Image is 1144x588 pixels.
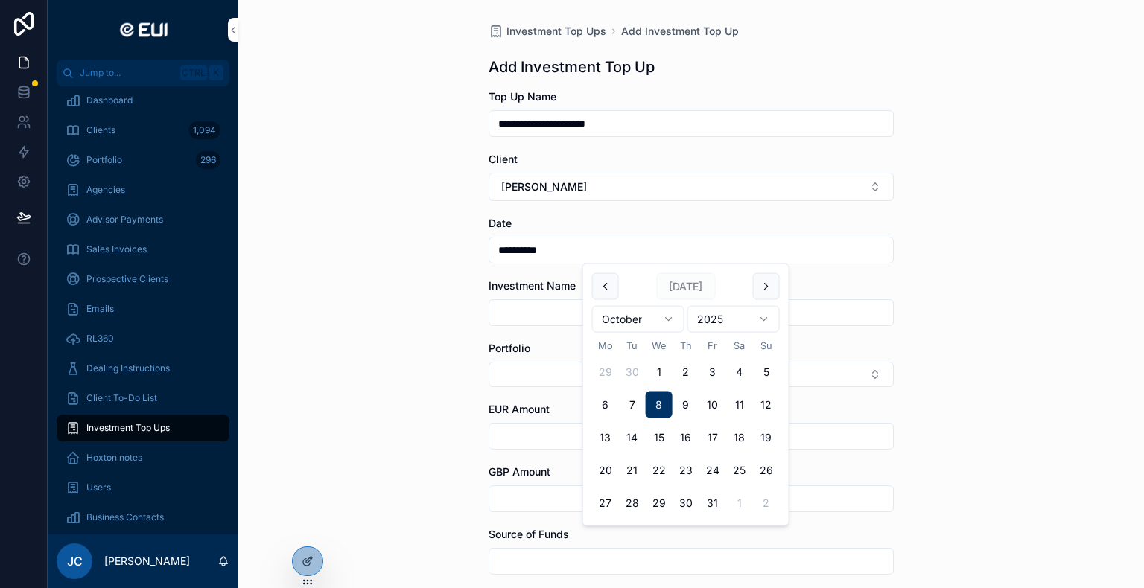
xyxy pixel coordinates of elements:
[673,339,699,353] th: Thursday
[180,65,207,80] span: Ctrl
[621,24,739,39] a: Add Investment Top Up
[619,392,646,418] button: Tuesday, 7 October 2025
[57,474,229,501] a: Users
[646,392,673,418] button: Today, Wednesday, 8 October 2025, selected
[699,339,726,353] th: Friday
[86,214,163,226] span: Advisor Payments
[753,339,780,353] th: Sunday
[699,359,726,386] button: Friday, 3 October 2025
[592,339,780,517] table: October 2025
[57,117,229,144] a: Clients1,094
[57,415,229,441] a: Investment Top Ups
[592,457,619,484] button: Monday, 20 October 2025
[726,424,753,451] button: Saturday, 18 October 2025
[489,465,550,478] span: GBP Amount
[188,121,220,139] div: 1,094
[753,359,780,386] button: Sunday, 5 October 2025
[210,67,222,79] span: K
[104,554,190,569] p: [PERSON_NAME]
[86,511,164,523] span: Business Contacts
[619,359,646,386] button: Tuesday, 30 September 2025
[114,18,172,42] img: App logo
[489,57,655,77] h1: Add Investment Top Up
[57,87,229,114] a: Dashboard
[699,490,726,517] button: Friday, 31 October 2025
[592,359,619,386] button: Monday, 29 September 2025
[489,403,550,415] span: EUR Amount
[592,339,619,353] th: Monday
[86,362,170,374] span: Dealing Instructions
[57,266,229,293] a: Prospective Clients
[57,60,229,86] button: Jump to...CtrlK
[619,490,646,517] button: Tuesday, 28 October 2025
[619,339,646,353] th: Tuesday
[726,457,753,484] button: Saturday, 25 October 2025
[673,392,699,418] button: Thursday, 9 October 2025
[489,173,894,201] button: Select Button
[753,424,780,451] button: Sunday, 19 October 2025
[86,95,133,106] span: Dashboard
[57,206,229,233] a: Advisor Payments
[726,339,753,353] th: Saturday
[489,24,606,39] a: Investment Top Ups
[619,424,646,451] button: Tuesday, 14 October 2025
[57,385,229,412] a: Client To-Do List
[86,482,111,493] span: Users
[726,392,753,418] button: Saturday, 11 October 2025
[67,552,83,570] span: JC
[592,424,619,451] button: Monday, 13 October 2025
[489,153,518,165] span: Client
[753,457,780,484] button: Sunday, 26 October 2025
[57,325,229,352] a: RL360
[646,490,673,517] button: Wednesday, 29 October 2025
[86,452,142,464] span: Hoxton notes
[57,176,229,203] a: Agencies
[86,303,114,315] span: Emails
[57,444,229,471] a: Hoxton notes
[57,295,229,322] a: Emails
[489,217,512,229] span: Date
[86,273,168,285] span: Prospective Clients
[489,362,894,387] button: Select Button
[86,392,157,404] span: Client To-Do List
[506,24,606,39] span: Investment Top Ups
[489,342,530,354] span: Portfolio
[86,243,147,255] span: Sales Invoices
[86,184,125,196] span: Agencies
[86,154,122,166] span: Portfolio
[57,147,229,173] a: Portfolio296
[57,236,229,263] a: Sales Invoices
[48,86,238,534] div: scrollable content
[646,339,673,353] th: Wednesday
[489,279,576,292] span: Investment Name
[57,504,229,531] a: Business Contacts
[699,424,726,451] button: Friday, 17 October 2025
[726,359,753,386] button: Saturday, 4 October 2025
[86,333,114,345] span: RL360
[726,490,753,517] button: Saturday, 1 November 2025
[86,124,115,136] span: Clients
[592,392,619,418] button: Monday, 6 October 2025
[646,424,673,451] button: Wednesday, 15 October 2025
[646,457,673,484] button: Wednesday, 22 October 2025
[196,151,220,169] div: 296
[673,490,699,517] button: Thursday, 30 October 2025
[673,359,699,386] button: Thursday, 2 October 2025
[489,90,556,103] span: Top Up Name
[501,179,587,194] span: [PERSON_NAME]
[673,457,699,484] button: Thursday, 23 October 2025
[699,392,726,418] button: Friday, 10 October 2025
[57,355,229,382] a: Dealing Instructions
[619,457,646,484] button: Tuesday, 21 October 2025
[699,457,726,484] button: Friday, 24 October 2025
[489,528,569,540] span: Source of Funds
[592,490,619,517] button: Monday, 27 October 2025
[753,490,780,517] button: Sunday, 2 November 2025
[673,424,699,451] button: Thursday, 16 October 2025
[80,67,174,79] span: Jump to...
[86,422,170,434] span: Investment Top Ups
[753,392,780,418] button: Sunday, 12 October 2025
[646,359,673,386] button: Wednesday, 1 October 2025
